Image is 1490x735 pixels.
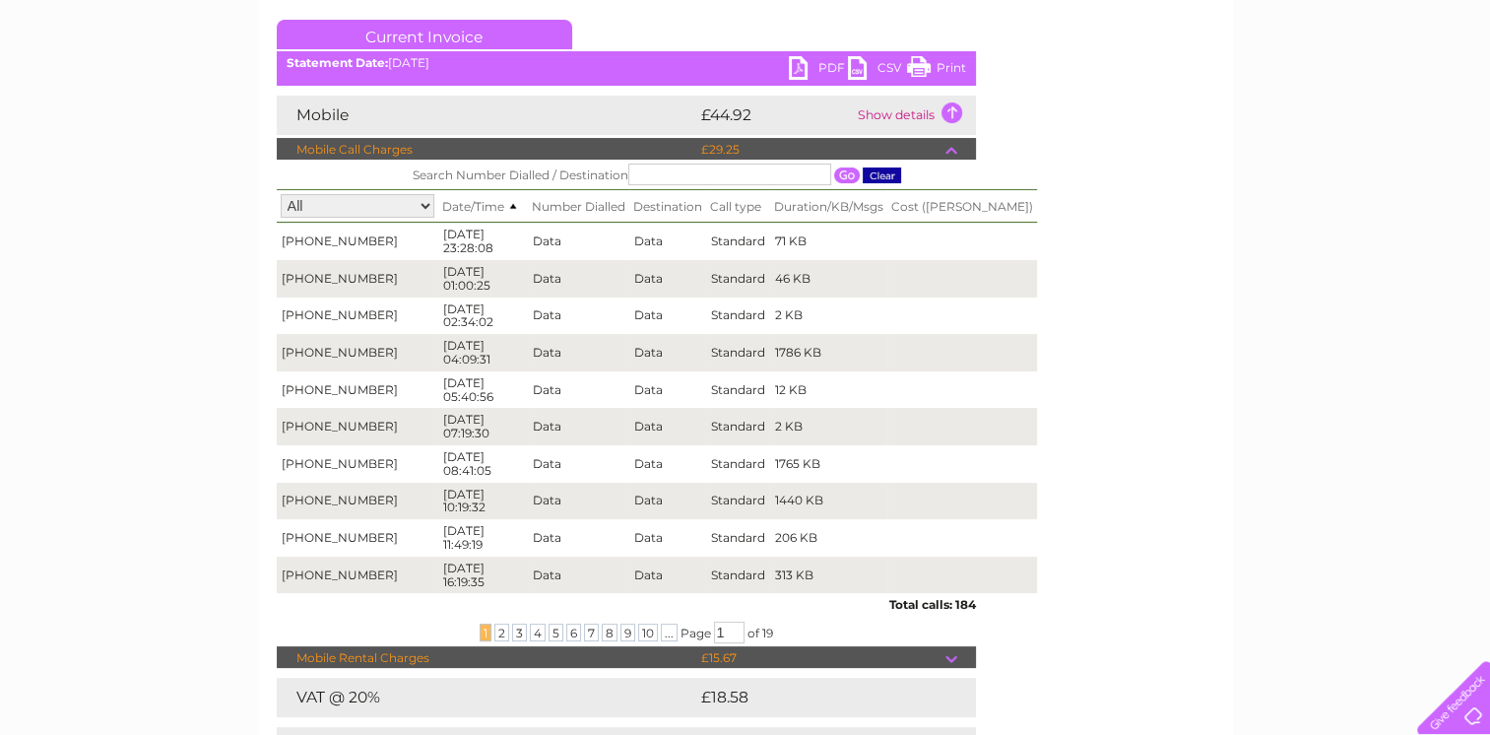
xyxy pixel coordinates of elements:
td: [DATE] 11:49:19 [438,519,528,557]
td: 46 KB [770,260,887,298]
a: Water [1143,84,1181,99]
span: Page [680,626,711,640]
span: Cost ([PERSON_NAME]) [891,199,1033,214]
span: 9 [620,624,635,641]
td: [DATE] 16:19:35 [438,557,528,594]
a: Log out [1425,84,1471,99]
span: Number Dialled [532,199,625,214]
td: Data [629,445,706,483]
td: [DATE] 23:28:08 [438,223,528,260]
a: Energy [1193,84,1236,99]
span: Destination [633,199,702,214]
td: Data [528,223,629,260]
span: 2 [494,624,509,641]
td: 2 KB [770,408,887,445]
span: 10 [638,624,658,641]
td: Standard [706,519,770,557]
span: 3 [512,624,527,641]
td: Data [528,445,629,483]
td: [PHONE_NUMBER] [277,519,438,557]
td: Data [629,260,706,298]
td: 1786 KB [770,334,887,371]
td: Standard [706,408,770,445]
b: Statement Date: [287,55,388,70]
td: [DATE] 04:09:31 [438,334,528,371]
td: VAT @ 20% [277,678,696,717]
div: Clear Business is a trading name of Verastar Limited (registered in [GEOGRAPHIC_DATA] No. 3667643... [281,11,1211,96]
td: Data [528,519,629,557]
span: 6 [566,624,581,641]
td: Data [629,223,706,260]
span: 4 [530,624,546,641]
td: Data [629,519,706,557]
td: [DATE] 02:34:02 [438,298,528,335]
td: Standard [706,445,770,483]
td: Data [528,483,629,520]
td: Show details [853,96,976,135]
td: Standard [706,483,770,520]
td: Mobile Rental Charges [277,646,696,670]
td: 206 KB [770,519,887,557]
span: 19 [762,626,773,640]
td: [DATE] 05:40:56 [438,371,528,409]
td: Data [629,371,706,409]
td: Data [528,298,629,335]
td: [PHONE_NUMBER] [277,260,438,298]
span: 7 [584,624,599,641]
div: [DATE] [277,56,976,70]
a: Telecoms [1248,84,1307,99]
td: 2 KB [770,298,887,335]
td: Data [528,408,629,445]
a: PDF [789,56,848,85]
td: Standard [706,557,770,594]
td: Standard [706,334,770,371]
td: Data [528,557,629,594]
td: [PHONE_NUMBER] [277,334,438,371]
a: Current Invoice [277,20,572,49]
a: Blog [1319,84,1347,99]
a: CSV [848,56,907,85]
td: Data [629,298,706,335]
td: 71 KB [770,223,887,260]
span: 1 [480,624,491,641]
td: Data [629,483,706,520]
img: logo.png [52,51,153,111]
td: 313 KB [770,557,887,594]
td: 1765 KB [770,445,887,483]
td: Mobile [277,96,696,135]
td: Data [528,260,629,298]
td: [PHONE_NUMBER] [277,298,438,335]
td: £15.67 [696,646,945,670]
td: [PHONE_NUMBER] [277,408,438,445]
span: ... [661,624,678,641]
td: Standard [706,371,770,409]
td: [DATE] 10:19:32 [438,483,528,520]
td: Standard [706,298,770,335]
span: of [747,626,759,640]
td: 1440 KB [770,483,887,520]
span: Call type [710,199,761,214]
td: Data [629,334,706,371]
span: 5 [549,624,563,641]
td: 12 KB [770,371,887,409]
span: Duration/KB/Msgs [774,199,883,214]
td: Data [629,557,706,594]
td: £29.25 [696,138,945,162]
td: Data [629,408,706,445]
span: Date/Time [442,199,524,214]
td: [PHONE_NUMBER] [277,445,438,483]
td: Data [528,334,629,371]
td: [DATE] 01:00:25 [438,260,528,298]
a: Contact [1359,84,1407,99]
td: [PHONE_NUMBER] [277,223,438,260]
td: [PHONE_NUMBER] [277,371,438,409]
td: Standard [706,223,770,260]
td: £18.58 [696,678,935,717]
div: Total calls: 184 [277,593,976,612]
td: [DATE] 07:19:30 [438,408,528,445]
td: [PHONE_NUMBER] [277,557,438,594]
a: 0333 014 3131 [1119,10,1255,34]
td: Standard [706,260,770,298]
a: Print [907,56,966,85]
